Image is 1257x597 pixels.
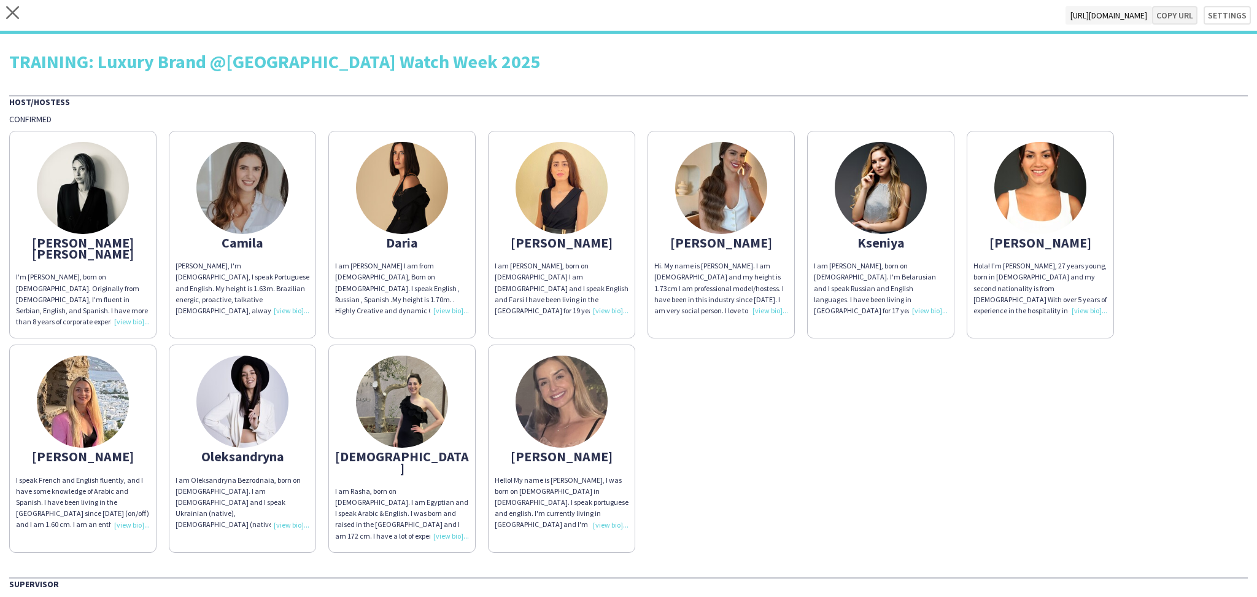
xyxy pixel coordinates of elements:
div: Daria [335,237,469,248]
div: [PERSON_NAME] [16,451,150,462]
div: [PERSON_NAME] [495,237,628,248]
span: [URL][DOMAIN_NAME] [1066,6,1152,25]
img: thumb-6246947601a70.jpeg [196,142,288,234]
div: Kseniya [814,237,948,248]
img: thumb-2a57d731-b7b6-492a-b9b5-2b59371f8645.jpg [516,356,608,448]
div: I speak French and English fluently, and I have some knowledge of Arabic and Spanish. I have been... [16,475,150,531]
div: I'm [PERSON_NAME], born on [DEMOGRAPHIC_DATA]. Originally from [DEMOGRAPHIC_DATA], I'm fluent in ... [16,271,150,327]
div: Supervisor [9,577,1248,590]
img: thumb-6819b05f2c6c6.jpeg [994,142,1086,234]
div: [PERSON_NAME], I'm [DEMOGRAPHIC_DATA], I speak Portuguese and English. My height is 1.63m. Brazil... [176,260,309,316]
div: Camila [176,237,309,248]
span: I am [PERSON_NAME], born on [DEMOGRAPHIC_DATA]. I'm Belarusian and I speak Russian and English la... [814,261,943,326]
img: thumb-651c72e869b8b.jpeg [37,142,129,234]
div: Hola! I’m [PERSON_NAME], 27 years young, born in [DEMOGRAPHIC_DATA] and my second nationality is ... [973,260,1107,316]
img: thumb-07583f41-6c61-40be-ad5d-507eb0e7a047.png [356,356,448,448]
span: I am [PERSON_NAME] I am from [DEMOGRAPHIC_DATA], Born on [DEMOGRAPHIC_DATA]. I speak English , Ru... [335,261,466,404]
div: [PERSON_NAME] [PERSON_NAME] [16,237,150,259]
div: Hello! My name is [PERSON_NAME], I was born on [DEMOGRAPHIC_DATA] in [DEMOGRAPHIC_DATA]. I speak ... [495,475,628,531]
img: thumb-662b7dc40f52e.jpeg [196,356,288,448]
div: [PERSON_NAME] [973,237,1107,248]
button: Copy url [1152,6,1197,25]
span: I am Rasha, born on [DEMOGRAPHIC_DATA]. I am Egyptian and I speak Arabic & English. I was born an... [335,486,468,574]
button: Settings [1204,6,1251,25]
div: [PERSON_NAME] [654,237,788,248]
div: [DEMOGRAPHIC_DATA] [335,451,469,473]
div: Oleksandryna [176,451,309,462]
img: thumb-6137c2e20776d.jpeg [835,142,927,234]
div: I am Oleksandryna Bezrodnaia, born on [DEMOGRAPHIC_DATA]. I am [DEMOGRAPHIC_DATA] and I speak Ukr... [176,475,309,531]
div: Confirmed [9,114,1248,125]
div: [PERSON_NAME] [495,451,628,462]
div: TRAINING: Luxury Brand @[GEOGRAPHIC_DATA] Watch Week 2025 [9,52,1248,71]
img: thumb-6059cd74897af.jpg [356,142,448,234]
div: Host/Hostess [9,95,1248,107]
img: thumb-5f27f19c7f0d9.jpg [516,142,608,234]
div: Hi. My name is [PERSON_NAME]. I am [DEMOGRAPHIC_DATA] and my height is 1.73cm I am professional m... [654,260,788,316]
img: thumb-65535482b7763.jpeg [37,356,129,448]
img: thumb-6620cb98436e3.jpeg [675,142,767,234]
div: I am [PERSON_NAME], born on [DEMOGRAPHIC_DATA] I am [DEMOGRAPHIC_DATA] and I speak English and Fa... [495,260,628,316]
